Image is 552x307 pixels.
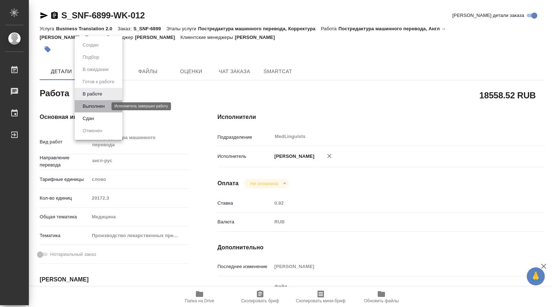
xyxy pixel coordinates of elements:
[80,66,111,74] button: В ожидании
[80,90,104,98] button: В работе
[80,53,101,61] button: Подбор
[80,102,107,110] button: Выполнен
[80,127,104,135] button: Отменен
[80,78,117,86] button: Готов к работе
[80,115,96,123] button: Сдан
[80,41,101,49] button: Создан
